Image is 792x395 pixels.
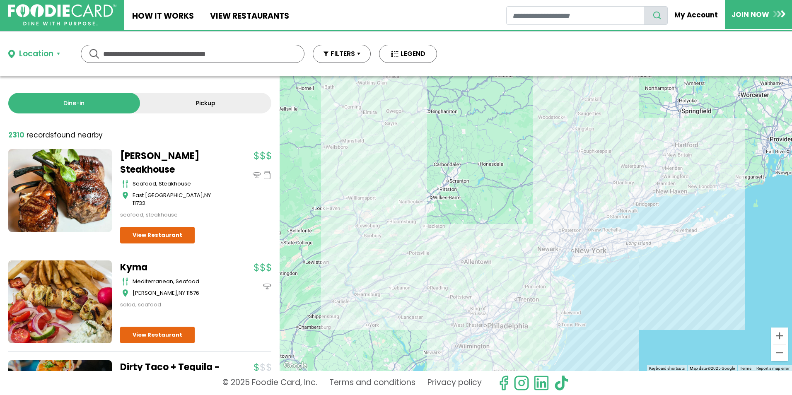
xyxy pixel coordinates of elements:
[122,191,128,200] img: map_icon.svg
[263,171,271,179] img: pickup_icon.svg
[8,4,116,26] img: FoodieCard; Eat, Drink, Save, Donate
[133,199,145,207] span: 11732
[534,375,549,391] img: linkedin.svg
[122,180,128,188] img: cutlery_icon.svg
[8,130,103,141] div: found nearby
[133,277,224,286] div: mediterranean, seafood
[649,366,685,371] button: Keyboard shortcuts
[668,6,725,24] a: My Account
[644,6,668,25] button: search
[120,149,224,176] a: [PERSON_NAME] Steakhouse
[120,301,224,309] div: salad, seafood
[120,360,224,388] a: Dirty Taco + Tequila - Patchogue
[120,260,224,274] a: Kyma
[8,48,60,60] button: Location
[27,130,54,140] span: records
[120,211,224,219] div: seafood, steakhouse
[133,289,224,297] div: ,
[282,360,309,371] img: Google
[740,366,751,371] a: Terms
[771,344,788,361] button: Zoom out
[771,328,788,344] button: Zoom in
[379,45,437,63] button: LEGEND
[133,180,224,188] div: seafood, steakhouse
[122,289,128,297] img: map_icon.svg
[8,130,24,140] strong: 2310
[8,93,140,113] a: Dine-in
[186,289,199,297] span: 11576
[506,6,644,25] input: restaurant search
[120,327,195,343] a: View Restaurant
[329,375,415,391] a: Terms and conditions
[427,375,482,391] a: Privacy policy
[553,375,569,391] img: tiktok.svg
[19,48,53,60] div: Location
[496,375,512,391] svg: check us out on facebook
[140,93,272,113] a: Pickup
[282,360,309,371] a: Open this area in Google Maps (opens a new window)
[313,45,371,63] button: FILTERS
[133,191,224,207] div: ,
[122,277,128,286] img: cutlery_icon.svg
[204,191,211,199] span: NY
[133,191,203,199] span: East [GEOGRAPHIC_DATA]
[253,171,261,179] img: dinein_icon.svg
[690,366,735,371] span: Map data ©2025 Google
[222,375,317,391] p: © 2025 Foodie Card, Inc.
[756,366,790,371] a: Report a map error
[179,289,185,297] span: NY
[133,289,177,297] span: [PERSON_NAME]
[263,282,271,291] img: dinein_icon.svg
[120,227,195,243] a: View Restaurant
